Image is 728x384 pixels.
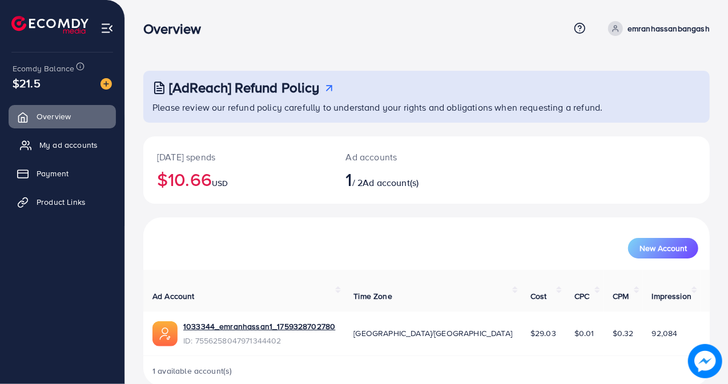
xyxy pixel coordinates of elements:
[157,168,319,190] h2: $10.66
[346,168,460,190] h2: / 2
[100,22,114,35] img: menu
[37,111,71,122] span: Overview
[9,191,116,213] a: Product Links
[183,335,335,346] span: ID: 7556258047971344402
[100,78,112,90] img: image
[530,290,547,302] span: Cost
[353,328,512,339] span: [GEOGRAPHIC_DATA]/[GEOGRAPHIC_DATA]
[574,290,589,302] span: CPC
[652,290,692,302] span: Impression
[157,150,319,164] p: [DATE] spends
[183,321,335,332] a: 1033344_emranhassan1_1759328702780
[37,168,69,179] span: Payment
[346,150,460,164] p: Ad accounts
[613,290,629,302] span: CPM
[143,21,210,37] h3: Overview
[13,75,41,91] span: $21.5
[13,63,74,74] span: Ecomdy Balance
[152,100,703,114] p: Please review our refund policy carefully to understand your rights and obligations when requesti...
[9,134,116,156] a: My ad accounts
[212,177,228,189] span: USD
[152,290,195,302] span: Ad Account
[652,328,678,339] span: 92,084
[346,166,352,192] span: 1
[613,328,634,339] span: $0.32
[11,16,89,34] img: logo
[39,139,98,151] span: My ad accounts
[169,79,320,96] h3: [AdReach] Refund Policy
[9,162,116,185] a: Payment
[37,196,86,208] span: Product Links
[639,244,687,252] span: New Account
[688,344,722,378] img: image
[9,105,116,128] a: Overview
[574,328,594,339] span: $0.01
[152,365,232,377] span: 1 available account(s)
[628,22,710,35] p: emranhassanbangash
[152,321,178,346] img: ic-ads-acc.e4c84228.svg
[353,290,392,302] span: Time Zone
[628,238,698,258] button: New Account
[363,176,419,189] span: Ad account(s)
[530,328,556,339] span: $29.03
[604,21,710,36] a: emranhassanbangash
